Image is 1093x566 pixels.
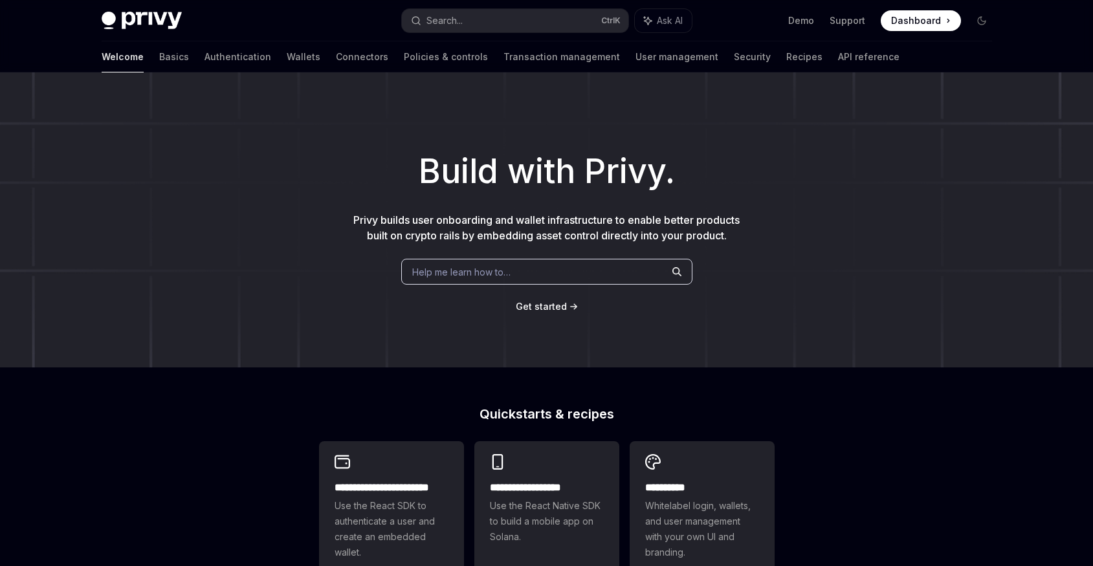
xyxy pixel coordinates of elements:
a: Security [734,41,771,72]
a: Basics [159,41,189,72]
a: API reference [838,41,900,72]
a: Welcome [102,41,144,72]
span: Privy builds user onboarding and wallet infrastructure to enable better products built on crypto ... [353,213,740,242]
span: Help me learn how to… [412,265,511,279]
button: Ask AI [635,9,692,32]
button: Toggle dark mode [971,10,992,31]
span: Ask AI [657,14,683,27]
span: Use the React SDK to authenticate a user and create an embedded wallet. [335,498,448,560]
a: Policies & controls [404,41,488,72]
a: Wallets [287,41,320,72]
a: Connectors [336,41,388,72]
a: User management [635,41,718,72]
span: Whitelabel login, wallets, and user management with your own UI and branding. [645,498,759,560]
button: Search...CtrlK [402,9,628,32]
a: Recipes [786,41,823,72]
img: dark logo [102,12,182,30]
a: Dashboard [881,10,961,31]
a: Get started [516,300,567,313]
span: Use the React Native SDK to build a mobile app on Solana. [490,498,604,545]
a: Support [830,14,865,27]
span: Get started [516,301,567,312]
div: Search... [426,13,463,28]
h2: Quickstarts & recipes [319,408,775,420]
span: Ctrl K [601,16,621,26]
a: Transaction management [503,41,620,72]
h1: Build with Privy. [21,146,1072,197]
a: Demo [788,14,814,27]
a: Authentication [204,41,271,72]
span: Dashboard [891,14,941,27]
